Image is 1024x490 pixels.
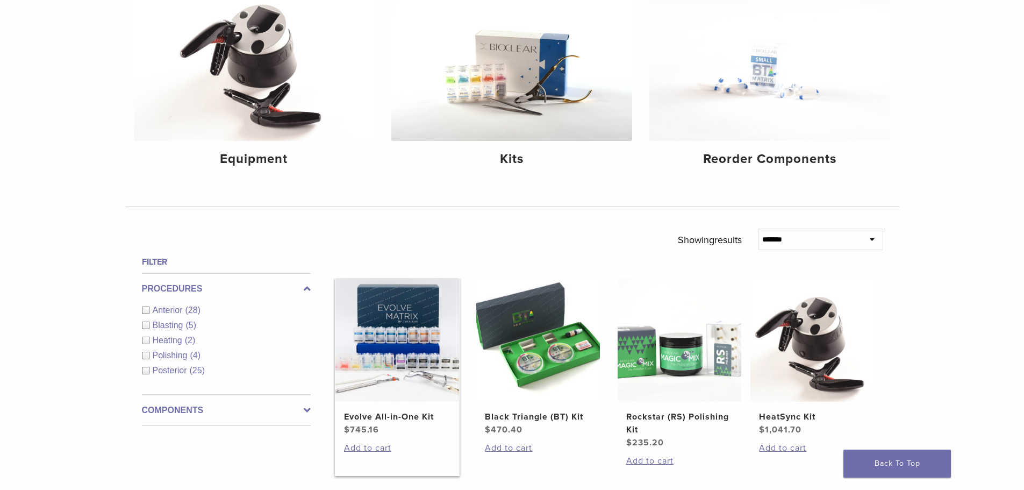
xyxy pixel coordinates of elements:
[485,410,591,423] h2: Black Triangle (BT) Kit
[759,424,765,435] span: $
[185,321,196,330] span: (5)
[618,278,741,402] img: Rockstar (RS) Polishing Kit
[344,424,350,435] span: $
[759,410,865,423] h2: HeatSync Kit
[153,321,186,330] span: Blasting
[335,278,459,402] img: Evolve All-in-One Kit
[476,278,600,402] img: Black Triangle (BT) Kit
[335,278,460,436] a: Evolve All-in-One KitEvolve All-in-One Kit $745.16
[476,278,601,436] a: Black Triangle (BT) KitBlack Triangle (BT) Kit $470.40
[759,442,865,455] a: Add to cart: “HeatSync Kit”
[617,278,742,449] a: Rockstar (RS) Polishing KitRockstar (RS) Polishing Kit $235.20
[190,366,205,375] span: (25)
[344,442,450,455] a: Add to cart: “Evolve All-in-One Kit”
[142,282,311,295] label: Procedures
[485,424,522,435] bdi: 470.40
[185,336,196,345] span: (2)
[153,306,185,315] span: Anterior
[153,366,190,375] span: Posterior
[185,306,200,315] span: (28)
[626,437,632,448] span: $
[153,351,190,360] span: Polishing
[843,450,951,478] a: Back To Top
[485,442,591,455] a: Add to cart: “Black Triangle (BT) Kit”
[626,437,664,448] bdi: 235.20
[485,424,491,435] span: $
[142,255,311,268] h4: Filter
[153,336,185,345] span: Heating
[626,455,733,467] a: Add to cart: “Rockstar (RS) Polishing Kit”
[658,150,882,169] h4: Reorder Components
[626,410,733,436] h2: Rockstar (RS) Polishing Kit
[142,150,366,169] h4: Equipment
[400,150,624,169] h4: Kits
[344,424,379,435] bdi: 745.16
[759,424,801,435] bdi: 1,041.70
[750,278,875,436] a: HeatSync KitHeatSync Kit $1,041.70
[142,404,311,417] label: Components
[190,351,200,360] span: (4)
[678,229,742,251] p: Showing results
[750,278,874,402] img: HeatSync Kit
[344,410,450,423] h2: Evolve All-in-One Kit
